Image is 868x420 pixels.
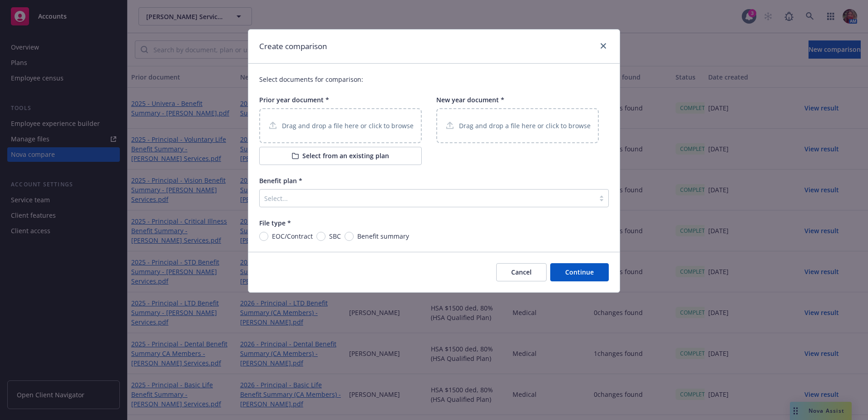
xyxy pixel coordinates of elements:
[598,40,609,51] a: close
[496,263,547,281] button: Cancel
[259,219,291,227] span: File type *
[259,75,609,84] p: Select documents for comparison:
[316,232,325,241] input: SBC
[345,232,354,241] input: Benefit summary
[329,231,341,241] span: SBC
[259,232,268,241] input: EOC/Contract
[357,231,409,241] span: Benefit summary
[550,263,609,281] button: Continue
[436,95,504,104] span: New year document *
[459,121,591,130] p: Drag and drop a file here or click to browse
[259,108,422,143] div: Drag and drop a file here or click to browse
[282,121,414,130] p: Drag and drop a file here or click to browse
[272,231,313,241] span: EOC/Contract
[259,176,302,185] span: Benefit plan *
[259,40,327,52] h1: Create comparison
[436,108,599,143] div: Drag and drop a file here or click to browse
[259,95,329,104] span: Prior year document *
[259,147,422,165] button: Select from an existing plan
